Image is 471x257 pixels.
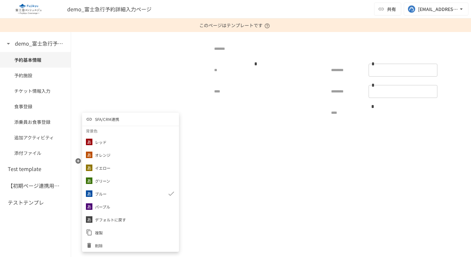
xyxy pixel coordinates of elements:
[95,139,107,145] p: レッド
[95,217,126,223] p: デフォルトに戻す
[95,116,119,122] span: SFA/CRM連携
[95,152,110,158] p: オレンジ
[95,165,110,171] p: イエロー
[95,230,175,236] span: 複製
[95,191,107,197] p: ブルー
[95,178,110,184] p: グリーン
[86,128,98,134] p: 背景色
[95,242,175,249] span: 削除
[95,204,110,210] p: パープル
